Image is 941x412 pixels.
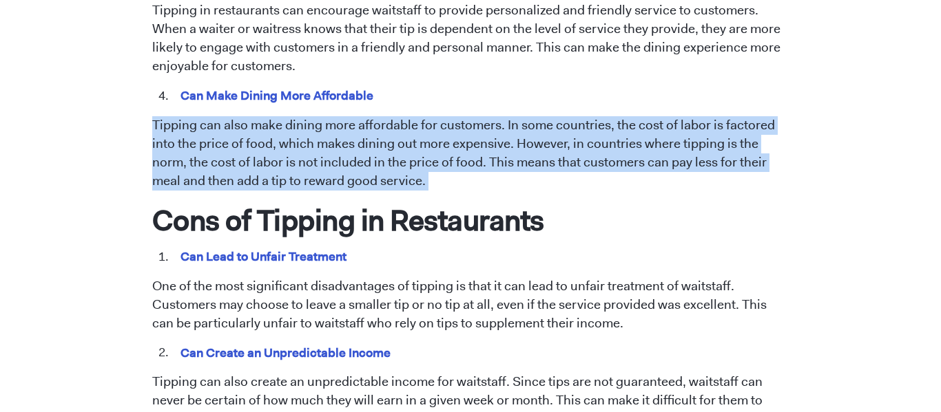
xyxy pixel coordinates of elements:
mark: Can Create an Unpredictable Income [178,342,393,363]
mark: Can Lead to Unfair Treatment [178,246,349,267]
p: One of the most significant disadvantages of tipping is that it can lead to unfair treatment of w... [152,277,789,333]
mark: Can Make Dining More Affordable [178,85,376,106]
p: Tipping in restaurants can encourage waitstaff to provide personalized and friendly service to cu... [152,1,789,76]
h1: Cons of Tipping in Restaurants [152,202,789,238]
p: Tipping can also make dining more affordable for customers. In some countries, the cost of labor ... [152,116,789,191]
